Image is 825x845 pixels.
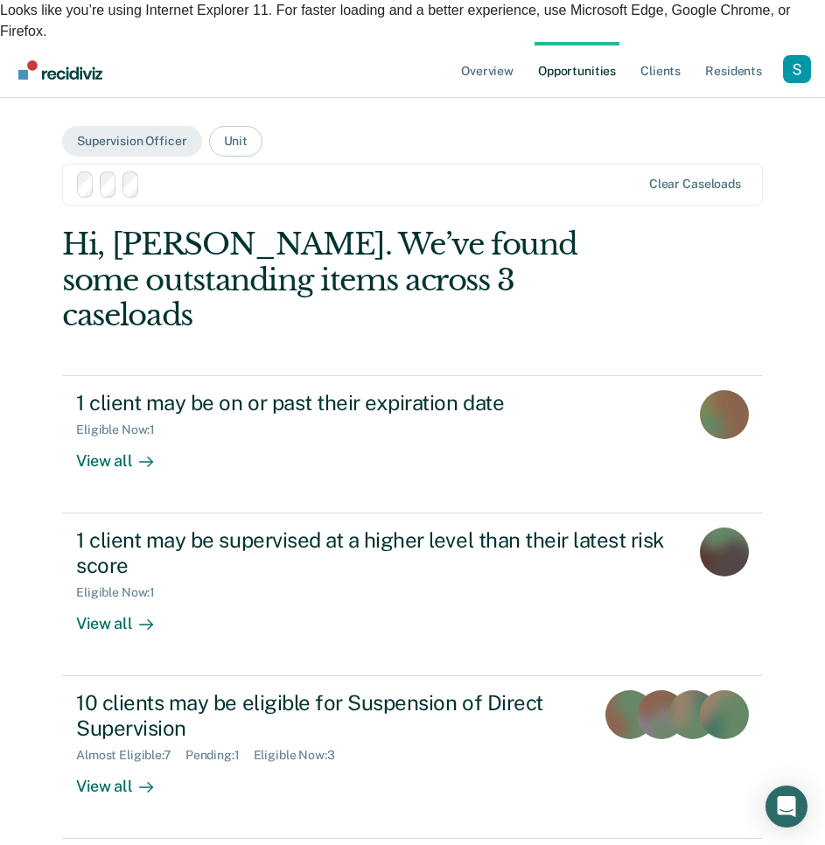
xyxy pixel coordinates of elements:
div: 1 client may be supervised at a higher level than their latest risk score [76,527,675,578]
a: Overview [458,42,517,98]
a: 1 client may be supervised at a higher level than their latest risk scoreEligible Now:1View all [62,513,763,676]
a: Opportunities [535,42,619,98]
button: Profile dropdown button [783,55,811,83]
div: Clear caseloads [649,177,741,192]
div: Eligible Now : 1 [76,585,169,600]
div: View all [76,437,174,471]
a: 1 client may be on or past their expiration dateEligible Now:1View all [62,375,763,513]
div: 1 client may be on or past their expiration date [76,390,675,416]
button: Supervision Officer [62,126,201,157]
a: Clients [637,42,684,98]
img: Recidiviz [18,60,102,80]
div: Eligible Now : 1 [76,422,169,437]
div: Open Intercom Messenger [766,786,808,828]
div: View all [76,763,174,797]
span: × [813,40,825,64]
button: Unit [209,126,262,157]
a: Residents [702,42,766,98]
div: Hi, [PERSON_NAME]. We’ve found some outstanding items across 3 caseloads [62,227,623,333]
div: Pending : 1 [185,748,254,763]
div: Almost Eligible : 7 [76,748,185,763]
div: Eligible Now : 3 [254,748,349,763]
div: 10 clients may be eligible for Suspension of Direct Supervision [76,690,581,741]
div: View all [76,600,174,634]
a: 10 clients may be eligible for Suspension of Direct SupervisionAlmost Eligible:7Pending:1Eligible... [62,676,763,839]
